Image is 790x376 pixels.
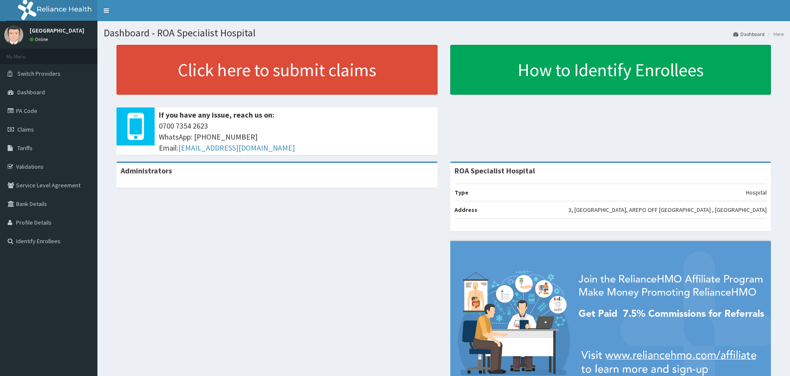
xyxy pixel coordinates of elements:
b: Address [455,206,477,214]
a: How to Identify Enrollees [450,45,771,95]
a: Click here to submit claims [116,45,438,95]
span: Switch Providers [17,70,61,77]
strong: ROA Specialist Hospital [455,166,535,176]
a: Online [30,36,50,42]
p: Hospital [746,188,767,197]
b: Administrators [121,166,172,176]
a: Dashboard [733,30,765,38]
span: Dashboard [17,88,45,96]
h1: Dashboard - ROA Specialist Hospital [104,27,784,38]
b: Type [455,189,468,196]
p: 3, [GEOGRAPHIC_DATA], AREPO OFF [GEOGRAPHIC_DATA] , [GEOGRAPHIC_DATA] [568,206,767,214]
p: [GEOGRAPHIC_DATA] [30,27,84,33]
span: Tariffs [17,144,33,152]
img: User Image [4,25,23,44]
a: [EMAIL_ADDRESS][DOMAIN_NAME] [178,143,295,153]
li: Here [765,30,784,38]
span: Claims [17,126,34,133]
span: 0700 7354 2623 WhatsApp: [PHONE_NUMBER] Email: [159,121,433,153]
b: If you have any issue, reach us on: [159,110,274,120]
